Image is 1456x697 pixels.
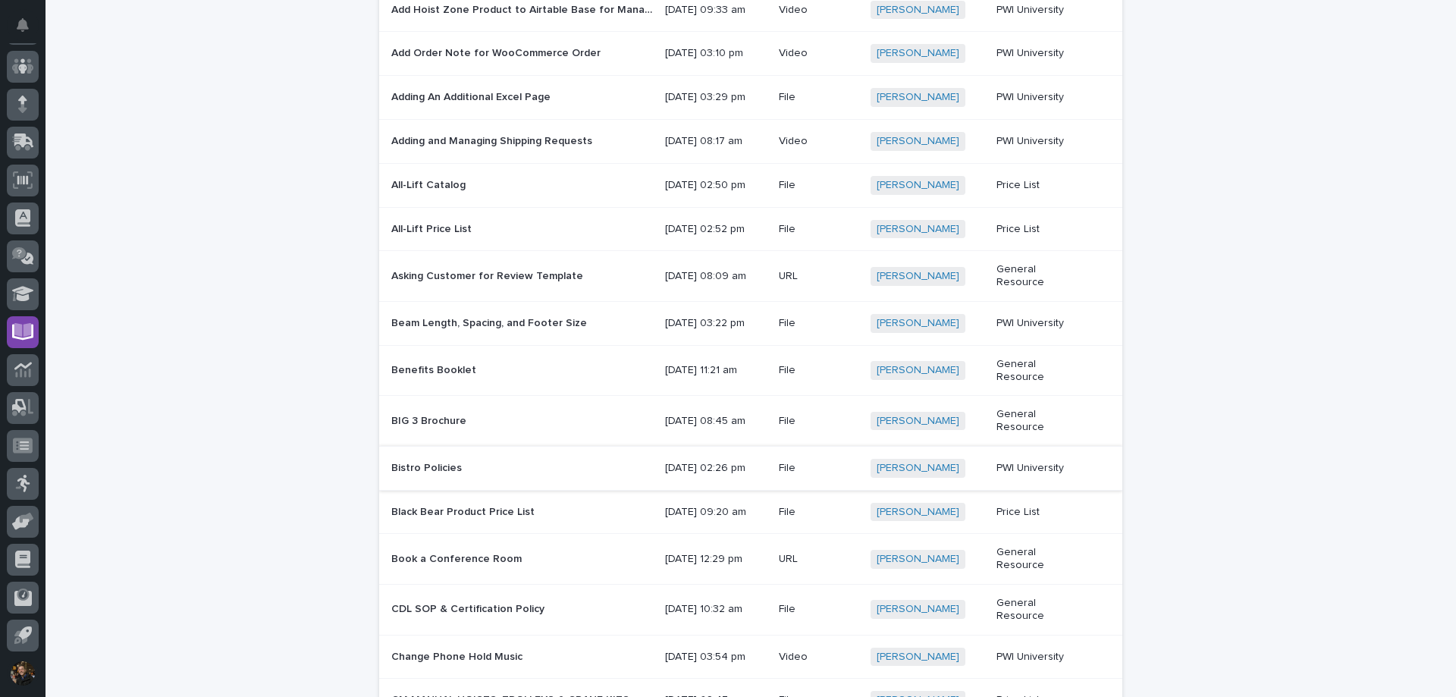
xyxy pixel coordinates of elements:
[996,408,1086,434] p: General Resource
[379,534,1122,585] tr: Book a Conference RoomBook a Conference Room [DATE] 12:29 pmURL[PERSON_NAME] General Resource
[996,317,1086,330] p: PWI University
[391,412,469,428] p: BIG 3 Brochure
[779,553,858,566] p: URL
[19,18,39,42] div: Notifications
[996,263,1086,289] p: General Resource
[379,251,1122,302] tr: Asking Customer for Review TemplateAsking Customer for Review Template [DATE] 08:09 amURL[PERSON_...
[391,220,475,236] p: All-Lift Price List
[996,651,1086,664] p: PWI University
[779,47,858,60] p: Video
[996,506,1086,519] p: Price List
[877,4,959,17] a: [PERSON_NAME]
[391,648,526,664] p: Change Phone Hold Music
[665,364,767,377] p: [DATE] 11:21 am
[379,396,1122,447] tr: BIG 3 BrochureBIG 3 Brochure [DATE] 08:45 amFile[PERSON_NAME] General Resource
[391,600,548,616] p: CDL SOP & Certification Policy
[779,415,858,428] p: File
[665,415,767,428] p: [DATE] 08:45 am
[7,658,39,689] button: users-avatar
[391,44,604,60] p: Add Order Note for WooCommerce Order
[996,135,1086,148] p: PWI University
[391,550,525,566] p: Book a Conference Room
[665,179,767,192] p: [DATE] 02:50 pm
[996,91,1086,104] p: PWI University
[379,76,1122,120] tr: Adding An Additional Excel PageAdding An Additional Excel Page [DATE] 03:29 pmFile[PERSON_NAME] P...
[779,603,858,616] p: File
[877,91,959,104] a: [PERSON_NAME]
[779,4,858,17] p: Video
[391,314,590,330] p: Beam Length, Spacing, and Footer Size
[996,179,1086,192] p: Price List
[665,223,767,236] p: [DATE] 02:52 pm
[779,91,858,104] p: File
[996,546,1086,572] p: General Resource
[779,506,858,519] p: File
[779,462,858,475] p: File
[877,317,959,330] a: [PERSON_NAME]
[665,462,767,475] p: [DATE] 02:26 pm
[379,345,1122,396] tr: Benefits BookletBenefits Booklet [DATE] 11:21 amFile[PERSON_NAME] General Resource
[379,585,1122,636] tr: CDL SOP & Certification PolicyCDL SOP & Certification Policy [DATE] 10:32 amFile[PERSON_NAME] Gen...
[665,651,767,664] p: [DATE] 03:54 pm
[391,361,479,377] p: Benefits Booklet
[877,270,959,283] a: [PERSON_NAME]
[877,603,959,616] a: [PERSON_NAME]
[779,651,858,664] p: Video
[779,223,858,236] p: File
[996,47,1086,60] p: PWI University
[665,135,767,148] p: [DATE] 08:17 am
[877,415,959,428] a: [PERSON_NAME]
[779,179,858,192] p: File
[7,9,39,41] button: Notifications
[996,358,1086,384] p: General Resource
[379,207,1122,251] tr: All-Lift Price ListAll-Lift Price List [DATE] 02:52 pmFile[PERSON_NAME] Price List
[996,597,1086,623] p: General Resource
[779,270,858,283] p: URL
[379,119,1122,163] tr: Adding and Managing Shipping RequestsAdding and Managing Shipping Requests [DATE] 08:17 amVideo[P...
[877,462,959,475] a: [PERSON_NAME]
[877,47,959,60] a: [PERSON_NAME]
[665,270,767,283] p: [DATE] 08:09 am
[996,462,1086,475] p: PWI University
[877,364,959,377] a: [PERSON_NAME]
[391,459,465,475] p: Bistro Policies
[379,446,1122,490] tr: Bistro PoliciesBistro Policies [DATE] 02:26 pmFile[PERSON_NAME] PWI University
[391,88,554,104] p: Adding An Additional Excel Page
[665,4,767,17] p: [DATE] 09:33 am
[877,651,959,664] a: [PERSON_NAME]
[665,506,767,519] p: [DATE] 09:20 am
[379,301,1122,345] tr: Beam Length, Spacing, and Footer SizeBeam Length, Spacing, and Footer Size [DATE] 03:22 pmFile[PE...
[877,223,959,236] a: [PERSON_NAME]
[391,1,656,17] p: Add Hoist Zone Product to Airtable Base for Management
[391,267,586,283] p: Asking Customer for Review Template
[877,135,959,148] a: [PERSON_NAME]
[996,223,1086,236] p: Price List
[779,135,858,148] p: Video
[391,503,538,519] p: Black Bear Product Price List
[391,132,595,148] p: Adding and Managing Shipping Requests
[379,163,1122,207] tr: All-Lift CatalogAll-Lift Catalog [DATE] 02:50 pmFile[PERSON_NAME] Price List
[877,179,959,192] a: [PERSON_NAME]
[665,603,767,616] p: [DATE] 10:32 am
[779,317,858,330] p: File
[779,364,858,377] p: File
[665,91,767,104] p: [DATE] 03:29 pm
[877,506,959,519] a: [PERSON_NAME]
[665,47,767,60] p: [DATE] 03:10 pm
[996,4,1086,17] p: PWI University
[379,32,1122,76] tr: Add Order Note for WooCommerce OrderAdd Order Note for WooCommerce Order [DATE] 03:10 pmVideo[PER...
[665,553,767,566] p: [DATE] 12:29 pm
[379,490,1122,534] tr: Black Bear Product Price ListBlack Bear Product Price List [DATE] 09:20 amFile[PERSON_NAME] Price...
[379,635,1122,679] tr: Change Phone Hold MusicChange Phone Hold Music [DATE] 03:54 pmVideo[PERSON_NAME] PWI University
[391,176,469,192] p: All-Lift Catalog
[665,317,767,330] p: [DATE] 03:22 pm
[877,553,959,566] a: [PERSON_NAME]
